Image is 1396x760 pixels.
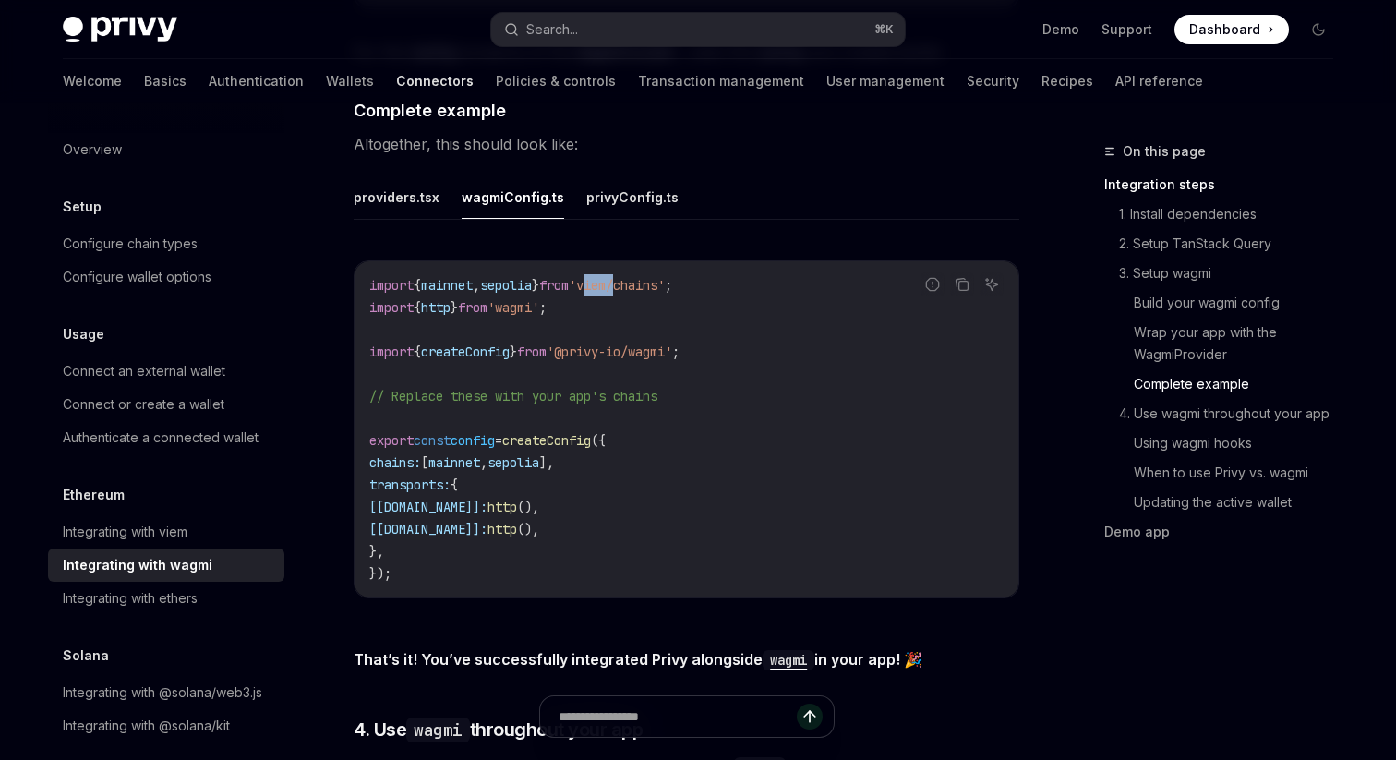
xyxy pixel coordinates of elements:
[48,227,284,260] a: Configure chain types
[665,277,672,294] span: ;
[517,499,539,515] span: (),
[451,477,458,493] span: {
[1119,259,1348,288] a: 3. Setup wagmi
[48,260,284,294] a: Configure wallet options
[48,709,284,742] a: Integrating with @solana/kit
[63,554,212,576] div: Integrating with wagmi
[414,299,421,316] span: {
[586,175,679,219] button: privyConfig.ts
[451,432,495,449] span: config
[63,715,230,737] div: Integrating with @solana/kit
[63,17,177,42] img: dark logo
[369,543,384,560] span: },
[874,22,894,37] span: ⌘ K
[369,344,414,360] span: import
[414,344,421,360] span: {
[63,521,187,543] div: Integrating with viem
[763,650,814,669] a: wagmi
[369,388,657,404] span: // Replace these with your app's chains
[48,582,284,615] a: Integrating with ethers
[369,277,414,294] span: import
[967,59,1019,103] a: Security
[1123,140,1206,163] span: On this page
[1101,20,1152,39] a: Support
[48,355,284,388] a: Connect an external wallet
[63,587,198,609] div: Integrating with ethers
[396,59,474,103] a: Connectors
[547,344,672,360] span: '@privy-io/wagmi'
[480,277,532,294] span: sepolia
[1174,15,1289,44] a: Dashboard
[487,499,517,515] span: http
[487,521,517,537] span: http
[63,484,125,506] h5: Ethereum
[369,565,391,582] span: });
[1041,59,1093,103] a: Recipes
[487,299,539,316] span: 'wagmi'
[421,299,451,316] span: http
[495,432,502,449] span: =
[1134,318,1348,369] a: Wrap your app with the WagmiProvider
[451,299,458,316] span: }
[539,299,547,316] span: ;
[414,277,421,294] span: {
[63,645,109,667] h5: Solana
[63,196,102,218] h5: Setup
[532,277,539,294] span: }
[1134,369,1348,399] a: Complete example
[1119,229,1348,259] a: 2. Setup TanStack Query
[63,139,122,161] div: Overview
[491,13,905,46] button: Search...⌘K
[502,432,591,449] span: createConfig
[1119,199,1348,229] a: 1. Install dependencies
[950,272,974,296] button: Copy the contents from the code block
[1119,399,1348,428] a: 4. Use wagmi throughout your app
[569,277,665,294] span: 'viem/chains'
[539,454,554,471] span: ],
[369,477,451,493] span: transports:
[1134,288,1348,318] a: Build your wagmi config
[63,393,224,416] div: Connect or create a wallet
[354,131,1019,157] span: Altogether, this should look like:
[1042,20,1079,39] a: Demo
[797,704,823,730] button: Send message
[63,233,198,255] div: Configure chain types
[462,175,564,219] button: wagmiConfig.ts
[369,432,414,449] span: export
[473,277,480,294] span: ,
[539,277,569,294] span: from
[421,344,510,360] span: createConfig
[480,454,487,471] span: ,
[369,521,487,537] span: [[DOMAIN_NAME]]:
[48,388,284,421] a: Connect or create a wallet
[1189,20,1260,39] span: Dashboard
[510,344,517,360] span: }
[1134,488,1348,517] a: Updating the active wallet
[63,360,225,382] div: Connect an external wallet
[48,421,284,454] a: Authenticate a connected wallet
[1134,458,1348,488] a: When to use Privy vs. wagmi
[1104,170,1348,199] a: Integration steps
[354,650,922,669] strong: That’s it! You’ve successfully integrated Privy alongside in your app! 🎉
[980,272,1004,296] button: Ask AI
[458,299,487,316] span: from
[526,18,578,41] div: Search...
[638,59,804,103] a: Transaction management
[1304,15,1333,44] button: Toggle dark mode
[921,272,945,296] button: Report incorrect code
[517,344,547,360] span: from
[428,454,480,471] span: mainnet
[369,454,421,471] span: chains:
[826,59,945,103] a: User management
[369,499,487,515] span: [[DOMAIN_NAME]]:
[63,59,122,103] a: Welcome
[421,277,473,294] span: mainnet
[63,323,104,345] h5: Usage
[48,676,284,709] a: Integrating with @solana/web3.js
[209,59,304,103] a: Authentication
[63,427,259,449] div: Authenticate a connected wallet
[517,521,539,537] span: (),
[48,515,284,549] a: Integrating with viem
[354,175,439,219] button: providers.tsx
[763,650,814,670] code: wagmi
